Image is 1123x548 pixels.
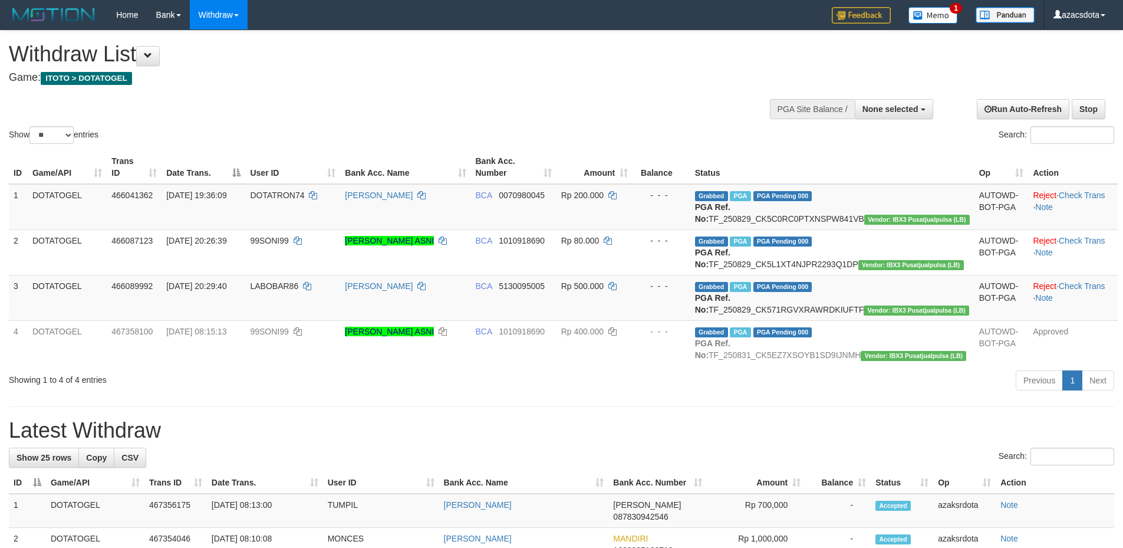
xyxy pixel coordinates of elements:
[471,150,556,184] th: Bank Acc. Number: activate to sort column ascending
[144,494,207,528] td: 467356175
[1030,448,1114,465] input: Search:
[1016,370,1063,391] a: Previous
[695,282,728,292] span: Grabbed
[340,150,470,184] th: Bank Acc. Name: activate to sort column ascending
[707,472,805,494] th: Amount: activate to sort column ascending
[9,448,79,468] a: Show 25 rows
[166,327,226,336] span: [DATE] 08:15:13
[28,320,107,366] td: DOTATOGEL
[86,453,107,462] span: Copy
[613,500,681,510] span: [PERSON_NAME]
[207,472,323,494] th: Date Trans.: activate to sort column ascending
[974,184,1029,230] td: AUTOWD-BOT-PGA
[730,237,750,247] span: Marked by azaksrdota
[637,189,686,201] div: - - -
[690,320,974,366] td: TF_250831_CK5EZ7XSOYB1SD9IJNMH
[637,326,686,337] div: - - -
[730,191,750,201] span: Marked by azaksrdota
[974,320,1029,366] td: AUTOWD-BOT-PGA
[144,472,207,494] th: Trans ID: activate to sort column ascending
[28,184,107,230] td: DOTATOGEL
[9,72,737,84] h4: Game:
[1028,229,1118,275] td: · ·
[9,320,28,366] td: 4
[28,229,107,275] td: DOTATOGEL
[166,236,226,245] span: [DATE] 20:26:39
[1030,126,1114,144] input: Search:
[730,282,750,292] span: Marked by azaksrdota
[9,369,459,386] div: Showing 1 to 4 of 4 entries
[695,293,730,314] b: PGA Ref. No:
[111,327,153,336] span: 467358100
[1059,191,1105,200] a: Check Trans
[245,150,340,184] th: User ID: activate to sort column ascending
[46,472,144,494] th: Game/API: activate to sort column ascending
[950,3,962,14] span: 1
[9,6,98,24] img: MOTION_logo.png
[207,494,323,528] td: [DATE] 08:13:00
[250,281,298,291] span: LABOBAR86
[345,281,413,291] a: [PERSON_NAME]
[999,126,1114,144] label: Search:
[695,248,730,269] b: PGA Ref. No:
[499,327,545,336] span: Copy 1010918690 to clipboard
[41,72,132,85] span: ITOTO > DOTATOGEL
[695,237,728,247] span: Grabbed
[1059,281,1105,291] a: Check Trans
[1033,281,1056,291] a: Reject
[695,191,728,201] span: Grabbed
[753,327,812,337] span: PGA Pending
[974,150,1029,184] th: Op: activate to sort column ascending
[875,534,911,544] span: Accepted
[707,494,805,528] td: Rp 700,000
[861,351,966,361] span: Vendor URL: https://dashboard.q2checkout.com/secure
[770,99,855,119] div: PGA Site Balance /
[637,280,686,292] div: - - -
[864,215,970,225] span: Vendor URL: https://dashboard.q2checkout.com/secure
[107,150,162,184] th: Trans ID: activate to sort column ascending
[1035,293,1053,303] a: Note
[1028,275,1118,320] td: · ·
[871,472,933,494] th: Status: activate to sort column ascending
[476,327,492,336] span: BCA
[111,236,153,245] span: 466087123
[974,275,1029,320] td: AUTOWD-BOT-PGA
[858,260,964,270] span: Vendor URL: https://dashboard.q2checkout.com/secure
[9,419,1114,442] h1: Latest Withdraw
[690,229,974,275] td: TF_250829_CK5L1XT4NJPR2293Q1DP
[476,191,492,200] span: BCA
[9,150,28,184] th: ID
[690,275,974,320] td: TF_250829_CK571RGVXRAWRDKIUFTF
[633,150,690,184] th: Balance
[111,281,153,291] span: 466089992
[561,236,600,245] span: Rp 80.000
[1082,370,1114,391] a: Next
[753,191,812,201] span: PGA Pending
[444,500,512,510] a: [PERSON_NAME]
[608,472,707,494] th: Bank Acc. Number: activate to sort column ascending
[1035,202,1053,212] a: Note
[613,512,668,521] span: Copy 087830942546 to clipboard
[977,99,1069,119] a: Run Auto-Refresh
[29,126,74,144] select: Showentries
[556,150,633,184] th: Amount: activate to sort column ascending
[345,191,413,200] a: [PERSON_NAME]
[1000,500,1018,510] a: Note
[250,327,288,336] span: 99SONI99
[121,453,139,462] span: CSV
[250,236,288,245] span: 99SONI99
[1028,320,1118,366] td: Approved
[976,7,1035,23] img: panduan.png
[476,281,492,291] span: BCA
[695,339,730,360] b: PGA Ref. No:
[561,191,604,200] span: Rp 200.000
[1059,236,1105,245] a: Check Trans
[9,126,98,144] label: Show entries
[974,229,1029,275] td: AUTOWD-BOT-PGA
[1028,184,1118,230] td: · ·
[875,501,911,511] span: Accepted
[444,534,512,543] a: [PERSON_NAME]
[753,237,812,247] span: PGA Pending
[908,7,958,24] img: Button%20Memo.svg
[111,191,153,200] span: 466041362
